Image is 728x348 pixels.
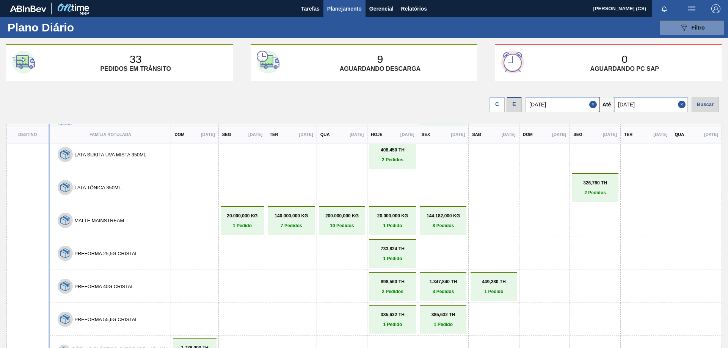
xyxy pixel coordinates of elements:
p: 1 Pedido [223,223,262,228]
span: Relatórios [401,4,427,13]
p: Seg [222,132,231,137]
p: Aguardando PC SAP [590,66,659,72]
div: Visão Data de Entrega [507,95,522,112]
p: 733,824 TH [371,246,414,251]
a: 898,560 TH2 Pedidos [371,279,414,294]
p: Hoje [371,132,382,137]
p: 898,560 TH [371,279,414,284]
p: 3 Pedidos [422,289,465,294]
a: 144.182,000 KG8 Pedidos [422,213,465,228]
p: 20.000,000 KG [223,213,262,218]
p: [DATE] [350,132,364,137]
img: 7hKVVNeldsGH5KwE07rPnOGsQy+SHCf9ftlnweef0E1el2YcIeEt5yaNqj+jPq4oMsVpG1vCxiwYEd4SvddTlxqBvEWZPhf52... [60,281,70,291]
input: dd/mm/yyyy [614,97,688,112]
a: 20.000,000 KG1 Pedido [371,213,414,228]
div: C [490,97,505,112]
p: [DATE] [502,132,516,137]
p: Aguardando descarga [340,66,420,72]
p: 1 Pedido [472,289,515,294]
p: Ter [624,132,632,137]
a: 20.000,000 KG1 Pedido [223,213,262,228]
p: 2 Pedidos [371,157,414,162]
button: Notificações [652,3,676,14]
div: E [507,97,522,112]
button: Filtro [660,20,724,35]
p: 20.000,000 KG [371,213,414,218]
p: Sab [472,132,481,137]
p: Sex [422,132,430,137]
button: PREFORMA 55,6G CRISTAL [75,317,138,322]
p: Qua [320,132,330,137]
p: Dom [523,132,533,137]
th: Família Rotulada [49,124,171,144]
h1: Plano Diário [8,23,140,32]
p: 326,760 TH [574,180,617,186]
p: Qua [675,132,684,137]
img: Logout [711,4,720,13]
p: 1 Pedido [422,322,465,327]
button: PREFORMA 40G CRISTAL [75,284,134,289]
a: 1.347,840 TH3 Pedidos [422,279,465,294]
p: 2 Pedidos [574,190,617,195]
button: Até [599,97,614,112]
button: LATA TÔNICA 350ML [75,185,121,190]
span: Tarefas [301,4,320,13]
p: 7 Pedidos [270,223,313,228]
div: Buscar [692,97,719,112]
button: LATA SUKITA UVA MISTA 350ML [75,152,146,158]
p: [DATE] [552,132,566,137]
p: 0 [621,53,628,66]
a: 326,760 TH2 Pedidos [574,180,617,195]
img: 7hKVVNeldsGH5KwE07rPnOGsQy+SHCf9ftlnweef0E1el2YcIeEt5yaNqj+jPq4oMsVpG1vCxiwYEd4SvddTlxqBvEWZPhf52... [60,150,70,159]
button: MALTE MAINSTREAM [75,218,124,223]
p: [DATE] [653,132,667,137]
img: 7hKVVNeldsGH5KwE07rPnOGsQy+SHCf9ftlnweef0E1el2YcIeEt5yaNqj+jPq4oMsVpG1vCxiwYEd4SvddTlxqBvEWZPhf52... [60,183,70,192]
p: 449,280 TH [472,279,515,284]
p: 1 Pedido [371,322,414,327]
span: Gerencial [369,4,394,13]
img: 7hKVVNeldsGH5KwE07rPnOGsQy+SHCf9ftlnweef0E1el2YcIeEt5yaNqj+jPq4oMsVpG1vCxiwYEd4SvddTlxqBvEWZPhf52... [60,248,70,258]
p: 1.347,840 TH [422,279,465,284]
p: Seg [573,132,582,137]
a: 408,450 TH2 Pedidos [371,147,414,162]
img: TNhmsLtSVTkK8tSr43FrP2fwEKptu5GPRR3wAAAABJRU5ErkJggg== [10,5,46,12]
img: 7hKVVNeldsGH5KwE07rPnOGsQy+SHCf9ftlnweef0E1el2YcIeEt5yaNqj+jPq4oMsVpG1vCxiwYEd4SvddTlxqBvEWZPhf52... [60,215,70,225]
p: 1 Pedido [371,256,414,261]
p: 385,632 TH [422,312,465,317]
p: [DATE] [201,132,215,137]
a: 385,632 TH1 Pedido [371,312,414,327]
p: 10 Pedidos [321,223,364,228]
p: 9 [377,53,383,66]
p: Ter [270,132,278,137]
p: 408,450 TH [371,147,414,153]
p: 8 Pedidos [422,223,465,228]
p: Pedidos em trânsito [100,66,171,72]
a: 449,280 TH1 Pedido [472,279,515,294]
p: [DATE] [400,132,414,137]
p: 33 [130,53,141,66]
p: 140.000,000 KG [270,213,313,218]
a: 385,632 TH1 Pedido [422,312,465,327]
span: Planejamento [327,4,362,13]
p: [DATE] [603,132,617,137]
button: PREFORMA 25,5G CRISTAL [75,251,138,256]
p: [DATE] [451,132,465,137]
p: [DATE] [704,132,718,137]
a: 733,824 TH1 Pedido [371,246,414,261]
a: 200.000,000 KG10 Pedidos [321,213,364,228]
a: 140.000,000 KG7 Pedidos [270,213,313,228]
button: Close [589,97,599,112]
p: [DATE] [299,132,313,137]
img: second-card-icon [257,51,279,73]
p: 2 Pedidos [371,289,414,294]
img: 7hKVVNeldsGH5KwE07rPnOGsQy+SHCf9ftlnweef0E1el2YcIeEt5yaNqj+jPq4oMsVpG1vCxiwYEd4SvddTlxqBvEWZPhf52... [60,314,70,324]
span: Filtro [692,25,705,31]
img: first-card-icon [12,51,35,73]
p: 144.182,000 KG [422,213,465,218]
input: dd/mm/yyyy [526,97,599,112]
img: userActions [687,4,696,13]
th: Destino [6,124,49,144]
div: Visão data de Coleta [490,95,505,112]
button: Close [678,97,688,112]
img: third-card-icon [501,51,524,73]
